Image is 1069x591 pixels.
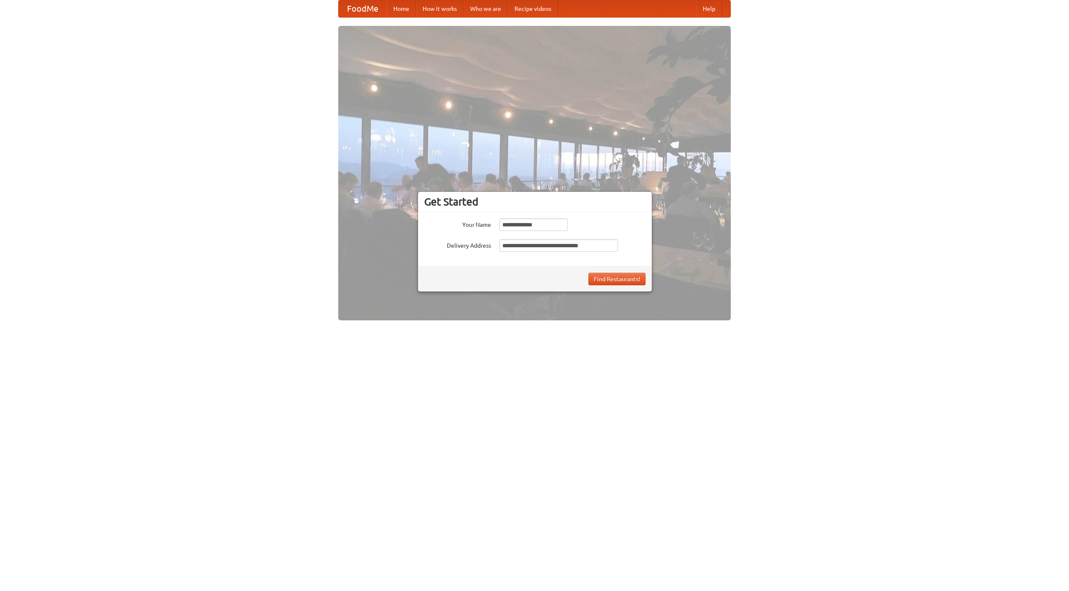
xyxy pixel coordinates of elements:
a: FoodMe [339,0,387,17]
a: Help [696,0,722,17]
label: Delivery Address [424,239,491,250]
label: Your Name [424,218,491,229]
a: Recipe videos [508,0,558,17]
a: Who we are [464,0,508,17]
a: Home [387,0,416,17]
h3: Get Started [424,195,646,208]
a: How it works [416,0,464,17]
button: Find Restaurants! [588,273,646,285]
